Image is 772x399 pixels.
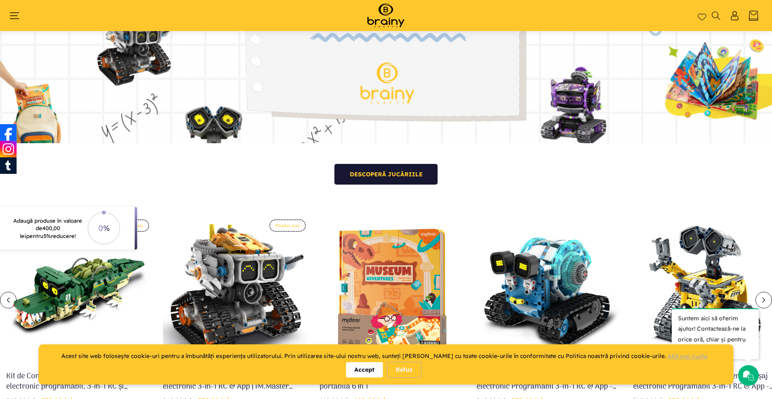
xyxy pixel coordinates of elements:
[387,362,421,378] div: Refuz
[334,164,438,185] a: Descoperă jucăriile
[44,233,51,239] span: 5%
[698,12,706,20] a: Wishlist page link
[359,2,413,29] img: Brainy Crafts
[163,371,308,392] a: Kit de construcție BrainyBot cu afișaj electronic 3-în-1 RC & App | iM.Master (8056)
[742,369,755,382] img: Chat icon
[98,223,109,233] text: 0%
[477,371,622,392] a: Kit de construcție RoboSnail cu afișaj electronic Programabil 3-in-1 RC & App - iM.Master (8059)
[755,292,772,308] button: Glisare la dreapta
[668,353,707,360] a: Află mai multe
[20,225,60,239] span: 400,00 lei
[61,351,710,362] div: Acest site web folosește cookie-uri pentru a îmbunătăți experiența utilizatorului. Prin utilizare...
[672,308,759,359] p: Suntem aici să oferim ajutor! Contactează-ne la orice oră, chiar și pentru un simplu salut!
[11,217,84,240] p: Adaugă produse în valoare de pentru reducere!
[711,11,721,20] summary: Căutați
[319,371,465,392] a: “AVENTURILE MUZEULUI” - carte de jocuri portabilă 6 în 1
[13,11,24,20] summary: Meniu
[346,362,383,377] div: Accept
[6,371,151,392] a: Kit de Construcție CrocoMobil cu afișaj electronic programabil, 3-în-1 RC și Aplicație | iM-Maste...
